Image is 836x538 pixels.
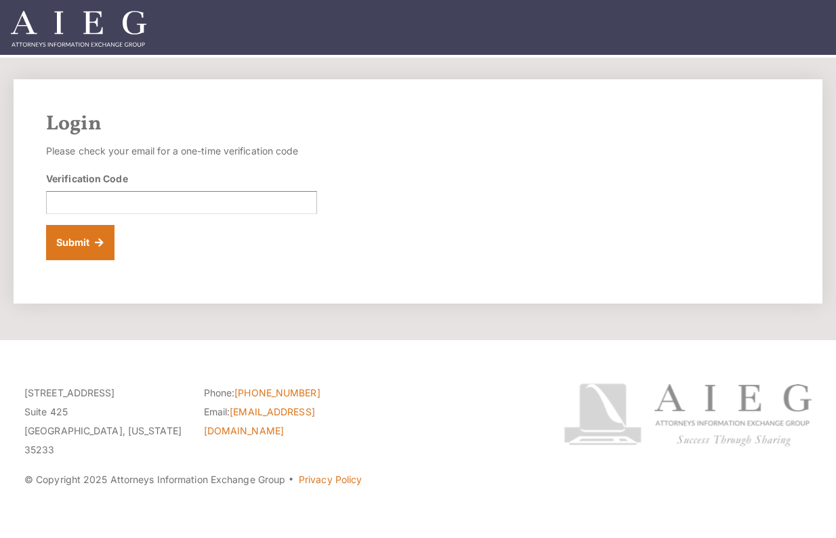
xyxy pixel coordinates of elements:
[204,402,363,440] li: Email:
[24,470,542,489] p: © Copyright 2025 Attorneys Information Exchange Group
[46,171,128,186] label: Verification Code
[299,474,362,485] a: Privacy Policy
[288,479,294,486] span: ·
[24,384,184,459] p: [STREET_ADDRESS] Suite 425 [GEOGRAPHIC_DATA], [US_STATE] 35233
[204,406,315,436] a: [EMAIL_ADDRESS][DOMAIN_NAME]
[204,384,363,402] li: Phone:
[46,112,790,136] h2: Login
[46,142,317,161] p: Please check your email for a one-time verification code
[46,225,114,260] button: Submit
[11,11,146,47] img: Attorneys Information Exchange Group
[234,387,320,398] a: [PHONE_NUMBER]
[564,384,812,447] img: Attorneys Information Exchange Group logo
